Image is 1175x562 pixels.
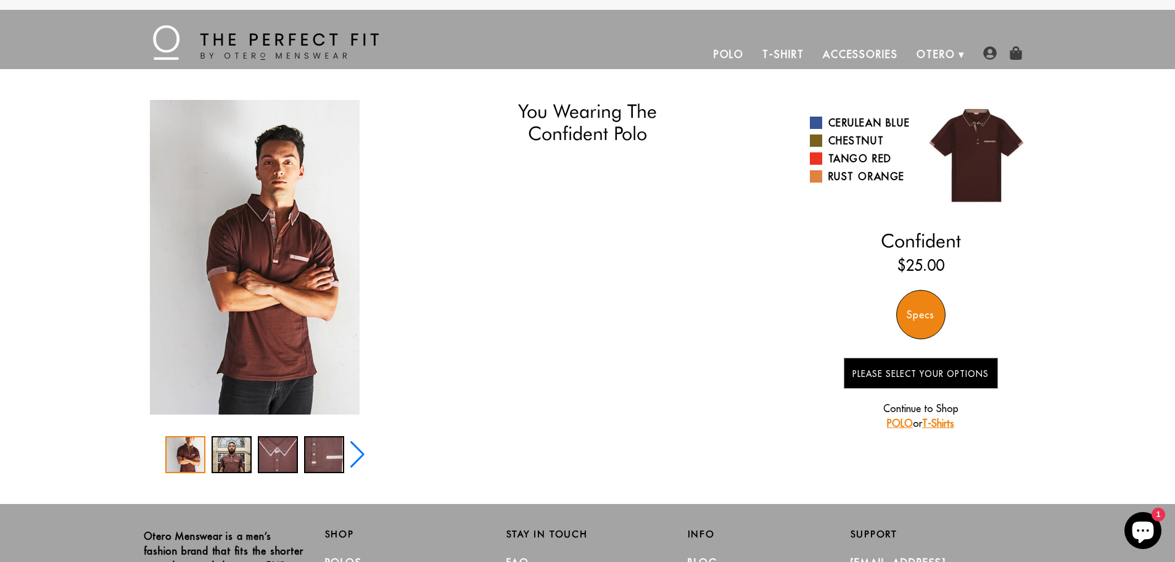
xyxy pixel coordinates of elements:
[441,100,734,145] h1: You Wearing The Confident Polo
[165,436,205,473] div: 1 / 5
[844,358,998,389] button: Please Select Your Options
[349,441,366,468] div: Next slide
[1121,512,1165,552] inbox-online-store-chat: Shopify online store chat
[506,529,669,540] h2: Stay in Touch
[704,39,754,69] a: Polo
[844,401,998,431] p: Continue to Shop or
[258,436,298,473] div: 3 / 5
[810,133,912,148] a: Chestnut
[810,229,1032,252] h2: Confident
[212,436,252,473] div: 2 / 5
[810,151,912,166] a: Tango Red
[897,254,944,276] ins: $25.00
[144,100,366,415] div: 1 / 5
[153,25,379,60] img: The Perfect Fit - by Otero Menswear - Logo
[896,290,946,339] div: Specs
[852,368,989,379] span: Please Select Your Options
[304,436,344,473] div: 4 / 5
[921,100,1032,211] img: 028.jpg
[907,39,965,69] a: Otero
[1009,46,1023,60] img: shopping-bag-icon.png
[150,100,360,415] img: IMG_1990_copy_1024x1024_2x_b66dcfa2-0627-4e7b-a228-9edf4cc9e4c8_340x.jpg
[753,39,813,69] a: T-Shirt
[688,529,851,540] h2: Info
[810,115,912,130] a: Cerulean Blue
[325,529,488,540] h2: Shop
[814,39,907,69] a: Accessories
[810,169,912,184] a: Rust Orange
[887,417,913,429] a: POLO
[922,417,954,429] a: T-Shirts
[983,46,997,60] img: user-account-icon.png
[851,529,1032,540] h2: Support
